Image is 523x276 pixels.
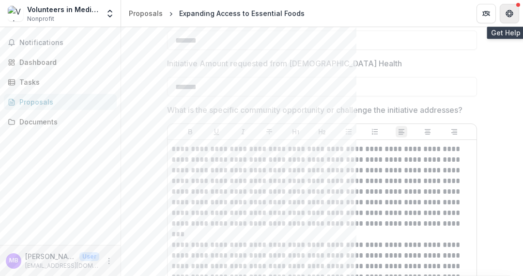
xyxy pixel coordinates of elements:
[263,126,275,138] button: Strike
[9,258,18,264] div: Megan Baker
[19,39,113,47] span: Notifications
[125,6,308,20] nav: breadcrumb
[179,8,305,18] div: Expanding Access to Essential Foods
[185,126,196,138] button: Bold
[103,4,117,23] button: Open entity switcher
[477,4,496,23] button: Partners
[316,126,328,138] button: Heading 2
[103,255,115,267] button: More
[27,4,99,15] div: Volunteers in Medicine [GEOGRAPHIC_DATA], Inc.
[129,8,163,18] div: Proposals
[4,114,117,130] a: Documents
[396,126,407,138] button: Align Left
[369,126,381,138] button: Ordered List
[125,6,167,20] a: Proposals
[19,97,109,107] div: Proposals
[8,6,23,21] img: Volunteers in Medicine Jacksonville, Inc.
[27,15,54,23] span: Nonprofit
[167,58,402,69] p: Initiative Amount requested from [DEMOGRAPHIC_DATA] Health
[4,35,117,50] button: Notifications
[448,126,460,138] button: Align Right
[500,4,519,23] button: Get Help
[19,77,109,87] div: Tasks
[19,57,109,67] div: Dashboard
[25,261,99,270] p: [EMAIL_ADDRESS][DOMAIN_NAME]
[4,94,117,110] a: Proposals
[167,104,462,116] p: What is the specific community opportunity or challenge the initiative addresses?
[79,252,99,261] p: User
[343,126,354,138] button: Bullet List
[19,117,109,127] div: Documents
[4,54,117,70] a: Dashboard
[4,74,117,90] a: Tasks
[422,126,433,138] button: Align Center
[25,251,76,261] p: [PERSON_NAME]
[290,126,302,138] button: Heading 1
[211,126,222,138] button: Underline
[237,126,249,138] button: Italicize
